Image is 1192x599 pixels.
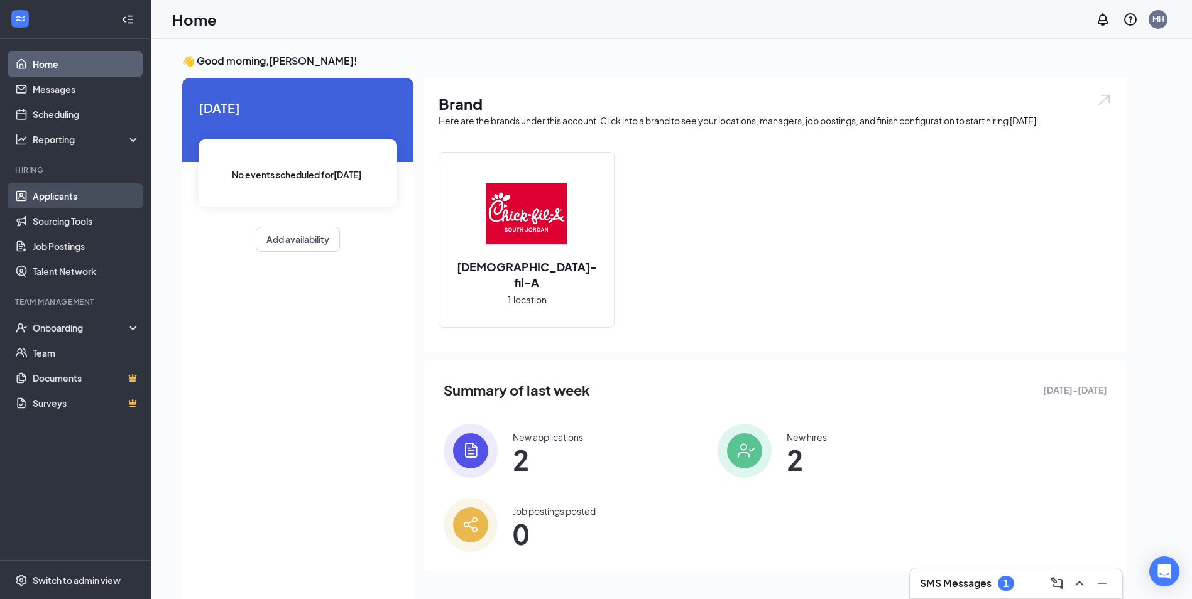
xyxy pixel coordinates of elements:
[513,505,596,517] div: Job postings posted
[121,13,134,26] svg: Collapse
[1049,576,1064,591] svg: ComposeMessage
[1123,12,1138,27] svg: QuestionInfo
[33,208,140,234] a: Sourcing Tools
[1095,576,1110,591] svg: Minimize
[444,424,498,478] img: icon
[513,448,583,471] span: 2
[33,77,140,102] a: Messages
[513,522,596,545] span: 0
[787,448,827,471] span: 2
[33,574,121,586] div: Switch to admin view
[439,93,1112,114] h1: Brand
[33,365,140,391] a: DocumentsCrown
[33,51,140,77] a: Home
[172,9,217,30] h1: Home
[1092,573,1112,593] button: Minimize
[1096,93,1112,107] img: open.6027fd2a22e1237b5b06.svg
[1152,14,1164,24] div: MH
[33,102,140,127] a: Scheduling
[486,173,567,254] img: Chick-fil-A
[182,54,1127,68] h3: 👋 Good morning, [PERSON_NAME] !
[1069,573,1090,593] button: ChevronUp
[1095,12,1110,27] svg: Notifications
[33,133,141,146] div: Reporting
[232,168,364,181] span: No events scheduled for [DATE] .
[33,259,140,284] a: Talent Network
[33,340,140,365] a: Team
[33,183,140,208] a: Applicants
[718,424,772,478] img: icon
[1149,556,1179,586] div: Open Intercom Messenger
[1072,576,1087,591] svg: ChevronUp
[444,379,590,401] span: Summary of last week
[15,133,28,146] svg: Analysis
[787,431,827,443] div: New hires
[15,574,28,586] svg: Settings
[15,165,138,175] div: Hiring
[199,98,397,117] span: [DATE]
[33,321,129,334] div: Onboarding
[920,576,992,590] h3: SMS Messages
[14,13,26,25] svg: WorkstreamLogo
[33,234,140,259] a: Job Postings
[444,498,498,552] img: icon
[15,296,138,307] div: Team Management
[1003,578,1009,589] div: 1
[256,227,340,252] button: Add availability
[513,431,583,443] div: New applications
[33,391,140,416] a: SurveysCrown
[439,114,1112,127] div: Here are the brands under this account. Click into a brand to see your locations, managers, job p...
[1047,573,1067,593] button: ComposeMessage
[1043,383,1107,397] span: [DATE] - [DATE]
[15,321,28,334] svg: UserCheck
[507,293,547,306] span: 1 location
[439,259,614,290] h2: [DEMOGRAPHIC_DATA]-fil-A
